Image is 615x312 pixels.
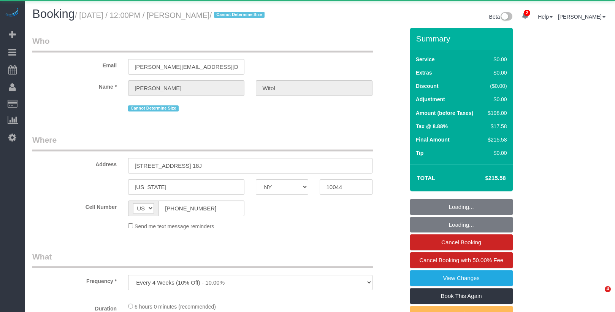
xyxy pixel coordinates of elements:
div: $215.58 [485,136,507,143]
legend: Who [32,35,373,53]
strong: Total [417,175,436,181]
span: Send me text message reminders [135,223,214,229]
span: 4 [605,286,611,292]
span: Booking [32,7,75,21]
a: 2 [518,8,533,24]
div: $0.00 [485,149,507,157]
input: First Name [128,80,244,96]
span: Cancel Booking with 50.00% Fee [419,257,503,263]
label: Cell Number [27,201,122,211]
div: $198.00 [485,109,507,117]
label: Frequency * [27,275,122,285]
label: Extras [416,69,432,76]
legend: What [32,251,373,268]
label: Final Amount [416,136,450,143]
input: Cell Number [159,201,244,216]
div: ($0.00) [485,82,507,90]
div: $0.00 [485,69,507,76]
div: $17.58 [485,123,507,130]
label: Adjustment [416,96,445,103]
a: Beta [489,14,513,20]
span: / [209,11,266,19]
label: Discount [416,82,439,90]
span: 2 [524,10,530,16]
span: 6 hours 0 minutes (recommended) [135,304,216,310]
a: Cancel Booking [410,234,513,250]
iframe: Intercom live chat [589,286,607,304]
a: [PERSON_NAME] [558,14,605,20]
a: Book This Again [410,288,513,304]
label: Tip [416,149,424,157]
input: Last Name [256,80,372,96]
a: Cancel Booking with 50.00% Fee [410,252,513,268]
label: Tax @ 8.88% [416,123,448,130]
div: $0.00 [485,56,507,63]
a: Help [538,14,553,20]
h4: $215.58 [462,175,506,181]
span: Cannot Determine Size [214,12,265,18]
h3: Summary [416,34,509,43]
div: $0.00 [485,96,507,103]
label: Amount (before Taxes) [416,109,473,117]
label: Email [27,59,122,69]
input: Email [128,59,244,75]
span: Cannot Determine Size [128,105,179,111]
legend: Where [32,134,373,151]
label: Service [416,56,435,63]
small: / [DATE] / 12:00PM / [PERSON_NAME] [75,11,267,19]
input: City [128,179,244,195]
a: View Changes [410,270,513,286]
label: Name * [27,80,122,91]
label: Address [27,158,122,168]
img: Automaid Logo [5,8,20,18]
input: Zip Code [320,179,372,195]
img: New interface [500,12,512,22]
